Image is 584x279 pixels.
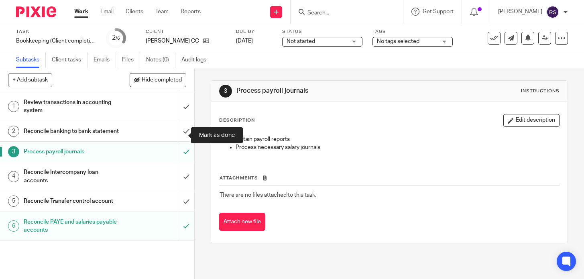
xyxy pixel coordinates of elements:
a: Client tasks [52,52,87,68]
div: 2 [112,33,120,43]
small: /6 [116,36,120,41]
h1: Review transactions in accounting system [24,96,121,117]
h1: Reconcile Intercompany loan accounts [24,166,121,187]
button: + Add subtask [8,73,52,87]
p: Description [219,117,255,124]
a: Work [74,8,88,16]
span: Not started [287,39,315,44]
span: Attachments [220,176,258,180]
a: Clients [126,8,143,16]
button: Edit description [503,114,560,127]
button: Hide completed [130,73,186,87]
a: Email [100,8,114,16]
h1: Reconcile PAYE and salaries payable accounts [24,216,121,236]
input: Search [307,10,379,17]
p: [PERSON_NAME] CC [146,37,199,45]
div: 4 [8,171,19,182]
span: [DATE] [236,38,253,44]
p: [PERSON_NAME] [498,8,542,16]
img: svg%3E [546,6,559,18]
a: Notes (0) [146,52,175,68]
button: Attach new file [219,213,265,231]
div: 2 [8,126,19,137]
label: Client [146,29,226,35]
div: 1 [8,101,19,112]
div: Bookkeeping (Client completion) [16,37,96,45]
label: Due by [236,29,272,35]
h1: Process payroll journals [236,87,407,95]
p: Obtain payroll reports [236,135,559,143]
a: Audit logs [181,52,212,68]
label: Task [16,29,96,35]
p: Process necessary salary journals [236,143,559,151]
h1: Process payroll journals [24,146,121,158]
a: Files [122,52,140,68]
div: 3 [8,146,19,157]
label: Tags [372,29,453,35]
label: Status [282,29,362,35]
h1: Reconcile banking to bank statement [24,125,121,137]
a: Team [155,8,169,16]
div: 3 [219,85,232,98]
a: Reports [181,8,201,16]
div: Instructions [521,88,560,94]
div: 5 [8,196,19,207]
span: Hide completed [142,77,182,83]
span: Get Support [423,9,454,14]
h1: Reconcile Transfer control account [24,195,121,207]
span: No tags selected [377,39,419,44]
span: There are no files attached to this task. [220,192,316,198]
a: Emails [94,52,116,68]
img: Pixie [16,6,56,17]
div: 6 [8,220,19,232]
a: Subtasks [16,52,46,68]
